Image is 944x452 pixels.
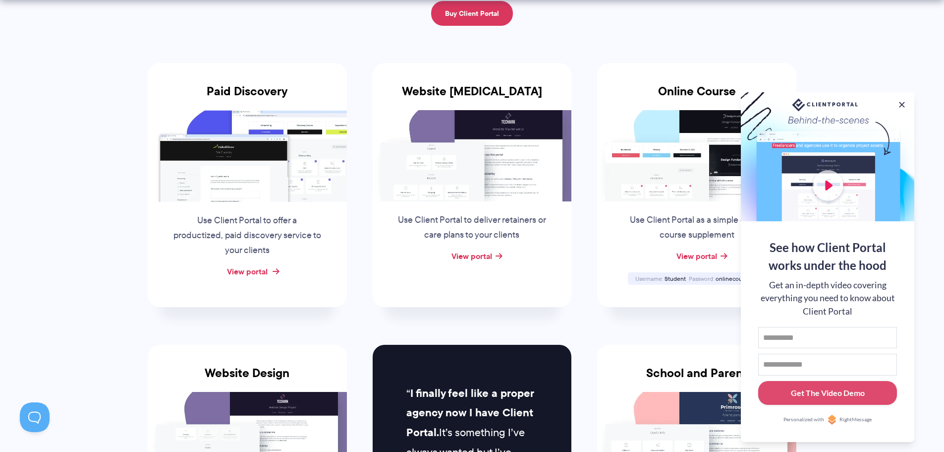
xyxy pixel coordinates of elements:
[227,265,268,277] a: View portal
[839,416,872,424] span: RightMessage
[396,213,547,243] p: Use Client Portal to deliver retainers or care plans to your clients
[172,213,323,258] p: Use Client Portal to offer a productized, paid discovery service to your clients
[689,274,714,283] span: Password
[676,250,717,262] a: View portal
[758,415,897,425] a: Personalized withRightMessage
[20,402,50,432] iframe: Toggle Customer Support
[716,274,758,283] span: onlinecourse123
[406,385,534,441] strong: I finally feel like a proper agency now I have Client Portal.
[758,279,897,318] div: Get an in-depth video covering everything you need to know about Client Portal
[635,274,663,283] span: Username
[758,381,897,405] button: Get The Video Demo
[431,1,513,26] a: Buy Client Portal
[827,415,837,425] img: Personalized with RightMessage
[148,366,347,392] h3: Website Design
[373,84,572,110] h3: Website [MEDICAL_DATA]
[621,213,772,243] p: Use Client Portal as a simple online course supplement
[597,366,796,392] h3: School and Parent
[758,239,897,274] div: See how Client Portal works under the hood
[148,84,347,110] h3: Paid Discovery
[451,250,492,262] a: View portal
[597,84,796,110] h3: Online Course
[665,274,686,283] span: Student
[791,387,865,399] div: Get The Video Demo
[783,416,824,424] span: Personalized with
